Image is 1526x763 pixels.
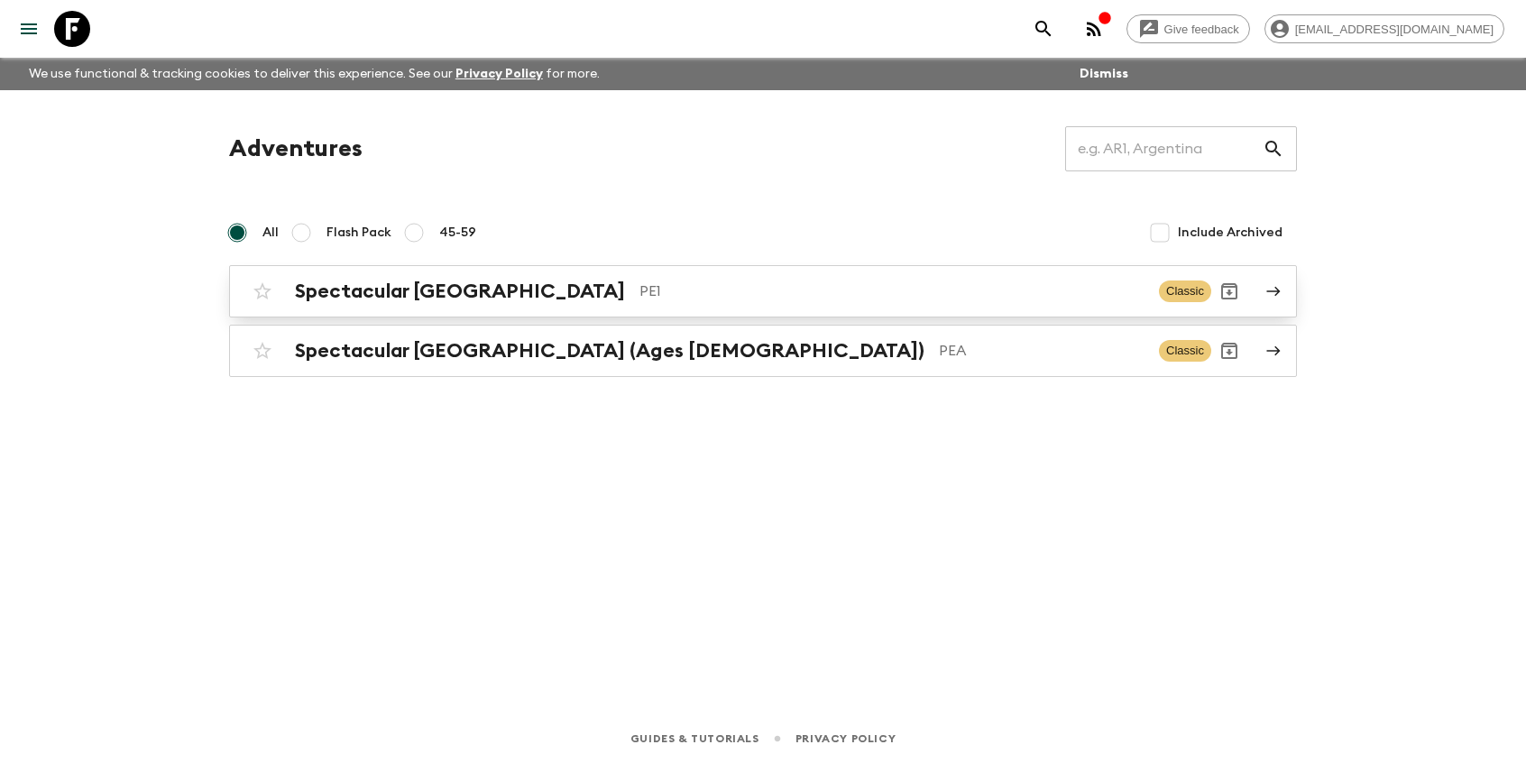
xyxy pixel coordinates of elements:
[639,280,1144,302] p: PE1
[1025,11,1062,47] button: search adventures
[295,339,924,363] h2: Spectacular [GEOGRAPHIC_DATA] (Ages [DEMOGRAPHIC_DATA])
[630,729,759,749] a: Guides & Tutorials
[1159,340,1211,362] span: Classic
[795,729,896,749] a: Privacy Policy
[439,224,476,242] span: 45-59
[295,280,625,303] h2: Spectacular [GEOGRAPHIC_DATA]
[1178,224,1282,242] span: Include Archived
[1154,23,1249,36] span: Give feedback
[326,224,391,242] span: Flash Pack
[1211,273,1247,309] button: Archive
[1075,61,1133,87] button: Dismiss
[939,340,1144,362] p: PEA
[11,11,47,47] button: menu
[262,224,279,242] span: All
[1126,14,1250,43] a: Give feedback
[229,131,363,167] h1: Adventures
[1065,124,1263,174] input: e.g. AR1, Argentina
[229,325,1297,377] a: Spectacular [GEOGRAPHIC_DATA] (Ages [DEMOGRAPHIC_DATA])PEAClassicArchive
[1159,280,1211,302] span: Classic
[1285,23,1503,36] span: [EMAIL_ADDRESS][DOMAIN_NAME]
[1211,333,1247,369] button: Archive
[455,68,543,80] a: Privacy Policy
[22,58,607,90] p: We use functional & tracking cookies to deliver this experience. See our for more.
[1264,14,1504,43] div: [EMAIL_ADDRESS][DOMAIN_NAME]
[229,265,1297,317] a: Spectacular [GEOGRAPHIC_DATA]PE1ClassicArchive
